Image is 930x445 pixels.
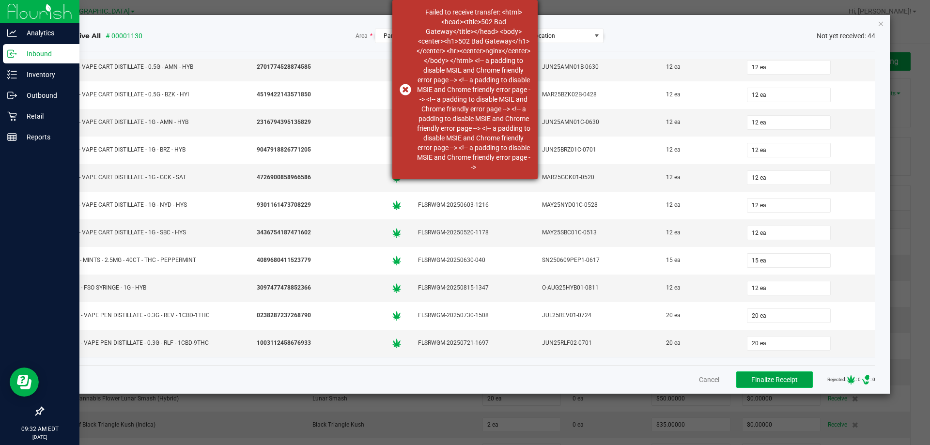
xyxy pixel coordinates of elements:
[17,69,75,80] p: Inventory
[257,90,311,99] span: 4519422143571850
[257,200,311,210] span: 9301161473708229
[356,31,372,40] span: Area
[747,199,830,212] input: 0 ea
[861,375,870,384] span: Number of Delivery Device barcodes either fully or partially rejected
[747,254,830,267] input: 0 ea
[68,115,243,129] div: FT - VAPE CART DISTILLATE - 1G - AMN - HYB
[664,88,732,102] div: 12 ea
[7,49,17,59] inline-svg: Inbound
[747,88,830,102] input: 0 ea
[664,143,732,157] div: 12 ea
[257,283,311,292] span: 3097477478852366
[664,226,732,240] div: 12 ea
[540,281,652,295] div: O-AUG25HYB01-0811
[540,60,652,74] div: JUN25AMN01B-0630
[540,115,652,129] div: JUN25AMN01C-0630
[257,118,311,127] span: 2316794395135829
[747,171,830,184] input: 0 ea
[540,226,652,240] div: MAY25SBC01C-0513
[257,62,311,72] span: 2701774528874585
[664,115,732,129] div: 12 ea
[257,145,311,154] span: 9047918826771205
[257,228,311,237] span: 3436754187471602
[416,226,528,240] div: FLSRWGM-20250520-1178
[846,375,856,384] span: Number of Cannabis barcodes either fully or partially rejected
[664,281,732,295] div: 12 ea
[747,61,830,74] input: 0 ea
[68,143,243,157] div: FT - VAPE CART DISTILLATE - 1G - BRZ - HYB
[664,170,732,184] div: 12 ea
[7,28,17,38] inline-svg: Analytics
[878,17,884,29] button: Close
[10,368,39,397] iframe: Resource center
[747,143,830,157] input: 0 ea
[827,375,875,384] span: Rejected: : 0 : 0
[7,70,17,79] inline-svg: Inventory
[384,32,430,39] span: Pantry [Inventory]
[17,90,75,101] p: Outbound
[736,371,813,388] button: Finalize Receipt
[699,375,719,384] button: Cancel
[17,131,75,143] p: Reports
[7,111,17,121] inline-svg: Retail
[17,48,75,60] p: Inbound
[747,226,830,240] input: 0 ea
[257,256,311,265] span: 4089680411523779
[68,198,243,212] div: FT - VAPE CART DISTILLATE - 1G - NYD - HYS
[417,7,530,172] div: Failed to receive transfer: <html> <head><title>502 Bad Gateway</title></head> <body> <center><h1...
[68,226,243,240] div: FT - VAPE CART DISTILLATE - 1G - SBC - HYS
[68,88,243,102] div: FT - VAPE CART DISTILLATE - 0.5G - BZK - HYI
[416,198,528,212] div: FLSRWGM-20250603-1216
[747,116,830,129] input: 0 ea
[540,253,652,267] div: SN250609PEP1-0617
[416,253,528,267] div: FLSRWGM-20250630-040
[751,376,798,384] span: Finalize Receipt
[416,336,528,350] div: FLSRWGM-20250721-1697
[106,31,142,41] span: # 00001130
[68,281,243,295] div: SW - FSO SYRINGE - 1G - HYB
[68,253,243,267] div: HT - MINTS - 2.5MG - 40CT - THC - PEPPERMINT
[747,281,830,295] input: 0 ea
[62,31,101,41] span: Receive All
[540,336,652,350] div: JUN25RLF02-0701
[257,173,311,182] span: 4726900858966586
[747,337,830,350] input: 0 ea
[817,31,875,41] span: Not yet received: 44
[416,308,528,322] div: FLSRWGM-20250730-1508
[507,29,604,43] span: NO DATA FOUND
[747,309,830,322] input: 0 ea
[257,338,311,348] span: 1003112458676933
[664,253,732,267] div: 15 ea
[17,110,75,122] p: Retail
[416,281,528,295] div: FLSRWGM-20250815-1347
[540,198,652,212] div: MAY25NYD01C-0528
[540,88,652,102] div: MAR25BZK02B-0428
[68,336,243,350] div: SW - VAPE PEN DISTILLATE - 0.3G - RLF - 1CBD-9THC
[4,425,75,433] p: 09:32 AM EDT
[540,170,652,184] div: MAR25GCK01-0520
[17,27,75,39] p: Analytics
[664,198,732,212] div: 12 ea
[7,132,17,142] inline-svg: Reports
[7,91,17,100] inline-svg: Outbound
[257,311,311,320] span: 0238287237268790
[664,60,732,74] div: 12 ea
[664,336,732,350] div: 20 ea
[664,308,732,322] div: 20 ea
[68,308,243,322] div: SW - VAPE PEN DISTILLATE - 0.3G - REV - 1CBD-1THC
[68,60,243,74] div: FT - VAPE CART DISTILLATE - 0.5G - AMN - HYB
[68,170,243,184] div: FT - VAPE CART DISTILLATE - 1G - GCK - SAT
[4,433,75,441] p: [DATE]
[540,308,652,322] div: JUL25REV01-0724
[540,143,652,157] div: JUN25BRZ01C-0701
